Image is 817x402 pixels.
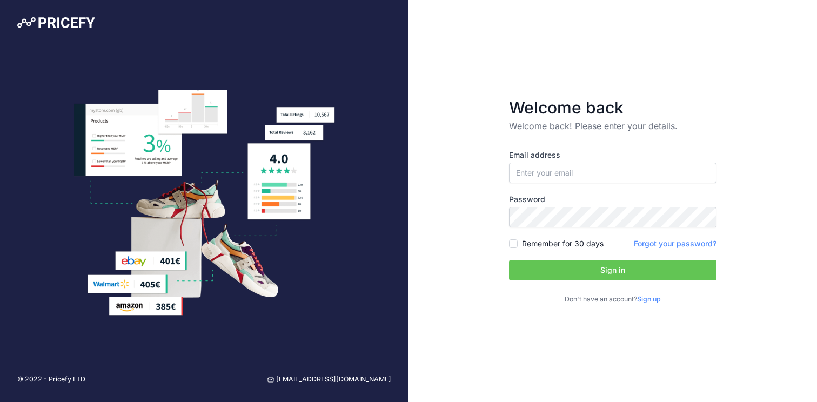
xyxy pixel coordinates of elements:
[509,119,716,132] p: Welcome back! Please enter your details.
[509,163,716,183] input: Enter your email
[509,260,716,280] button: Sign in
[509,294,716,305] p: Don't have an account?
[509,98,716,117] h3: Welcome back
[17,17,95,28] img: Pricefy
[509,150,716,160] label: Email address
[509,194,716,205] label: Password
[17,374,85,385] p: © 2022 - Pricefy LTD
[522,238,604,249] label: Remember for 30 days
[637,295,661,303] a: Sign up
[634,239,716,248] a: Forgot your password?
[267,374,391,385] a: [EMAIL_ADDRESS][DOMAIN_NAME]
